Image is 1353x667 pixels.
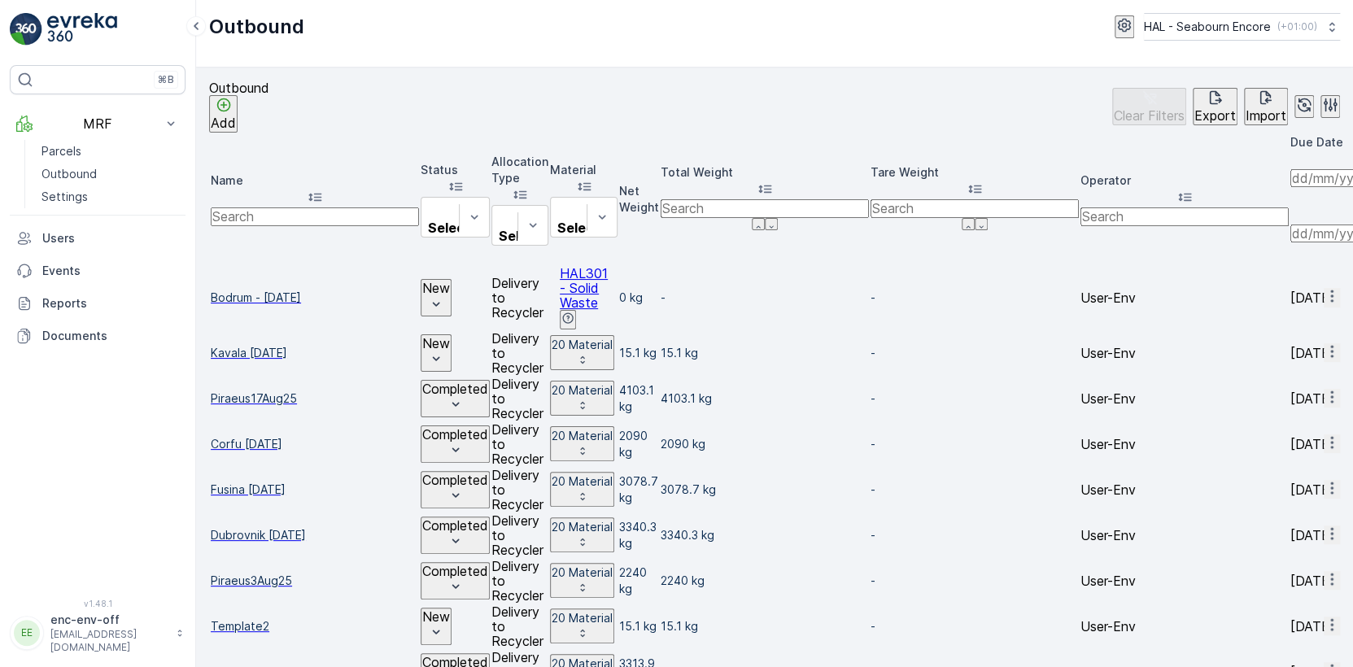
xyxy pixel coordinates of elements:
[35,140,185,163] a: Parcels
[552,610,613,626] p: 20 Material
[1080,604,1289,648] td: User-Env
[10,222,185,255] a: Users
[41,143,81,159] p: Parcels
[871,573,1079,589] p: -
[422,609,450,624] p: New
[209,81,269,95] p: Outbound
[42,328,179,344] p: Documents
[619,428,659,460] p: 2090 kg
[1080,513,1289,557] td: User-Env
[871,345,1079,361] p: -
[550,335,614,370] button: 20 Material
[14,620,40,646] div: EE
[422,336,450,351] p: New
[619,290,659,306] p: 0 kg
[557,220,600,235] p: Select
[1080,468,1289,512] td: User-Env
[491,604,548,648] td: Delivery to Recycler
[491,154,548,186] p: Allocation Type
[550,608,614,643] button: 20 Material
[491,513,548,557] td: Delivery to Recycler
[552,337,613,353] p: 20 Material
[211,290,419,306] a: Bodrum - 22 Aug 25
[1080,266,1289,329] td: User-Env
[491,377,548,421] td: Delivery to Recycler
[552,428,613,444] p: 20 Material
[421,517,490,554] button: Completed
[47,13,117,46] img: logo_light-DOdMpM7g.png
[211,573,419,589] a: Piraeus3Aug25
[422,281,450,295] p: New
[560,265,608,311] a: HAL301 - Solid Waste
[211,116,236,130] p: Add
[491,266,548,329] td: Delivery to Recycler
[871,290,1079,306] p: -
[211,527,419,543] a: Dubrovnik 7 Aug 25
[211,482,419,498] a: Fusina 10 Aug 25
[10,612,185,654] button: EEenc-env-off[EMAIL_ADDRESS][DOMAIN_NAME]
[1244,88,1288,125] button: Import
[1144,13,1340,41] button: HAL - Seabourn Encore(+01:00)
[619,382,659,415] p: 4103.1 kg
[211,290,419,306] span: Bodrum - [DATE]
[661,436,869,452] p: 2090 kg
[10,255,185,287] a: Events
[550,162,618,178] p: Material
[422,427,488,442] p: Completed
[42,116,153,131] p: MRF
[552,473,613,490] p: 20 Material
[211,172,419,189] p: Name
[10,13,42,46] img: logo
[871,482,1079,498] p: -
[661,573,869,589] p: 2240 kg
[211,436,419,452] a: Corfu 13Aug25
[552,519,613,535] p: 20 Material
[10,320,185,352] a: Documents
[422,381,488,396] p: Completed
[491,331,548,375] td: Delivery to Recycler
[50,628,168,654] p: [EMAIL_ADDRESS][DOMAIN_NAME]
[871,618,1079,634] p: -
[211,390,419,407] a: Piraeus17Aug25
[1080,331,1289,375] td: User-Env
[1080,207,1289,225] input: Search
[619,473,659,506] p: 3078.7 kg
[619,345,659,361] p: 15.1 kg
[1080,172,1289,189] p: Operator
[552,382,613,399] p: 20 Material
[10,287,185,320] a: Reports
[661,345,869,361] p: 15.1 kg
[428,220,470,235] p: Select
[211,618,419,634] a: Template2
[42,263,179,279] p: Events
[421,471,490,508] button: Completed
[871,199,1079,217] input: Search
[552,565,613,581] p: 20 Material
[619,565,659,597] p: 2240 kg
[661,482,869,498] p: 3078.7 kg
[550,517,614,552] button: 20 Material
[1114,108,1185,123] p: Clear Filters
[1246,108,1286,123] p: Import
[491,559,548,603] td: Delivery to Recycler
[871,436,1079,452] p: -
[50,612,168,628] p: enc-env-off
[1144,19,1271,35] p: HAL - Seabourn Encore
[550,472,614,507] button: 20 Material
[422,518,488,533] p: Completed
[209,14,304,40] p: Outbound
[1193,88,1237,125] button: Export
[661,199,869,217] input: Search
[422,473,488,487] p: Completed
[491,422,548,466] td: Delivery to Recycler
[619,519,659,551] p: 3340.3 kg
[211,345,419,361] span: Kavala [DATE]
[10,599,185,608] span: v 1.48.1
[35,185,185,208] a: Settings
[871,527,1079,543] p: -
[1080,559,1289,603] td: User-Env
[661,164,869,181] p: Total Weight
